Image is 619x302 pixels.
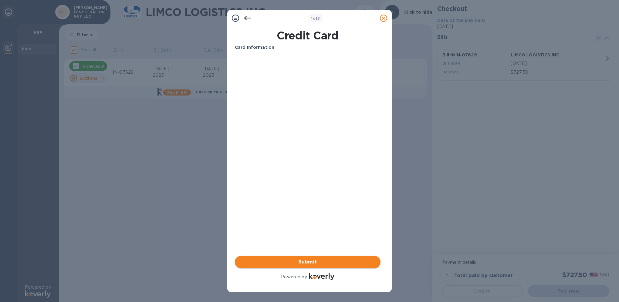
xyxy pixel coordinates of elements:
span: 1 [311,16,313,21]
button: Submit [235,256,381,268]
p: Powered by [281,274,307,280]
iframe: Your browser does not support iframes [235,55,381,146]
b: Card Information [235,45,274,50]
h1: Credit Card [232,29,383,42]
img: Logo [309,273,334,280]
span: Submit [240,258,376,266]
b: of 3 [311,16,320,21]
